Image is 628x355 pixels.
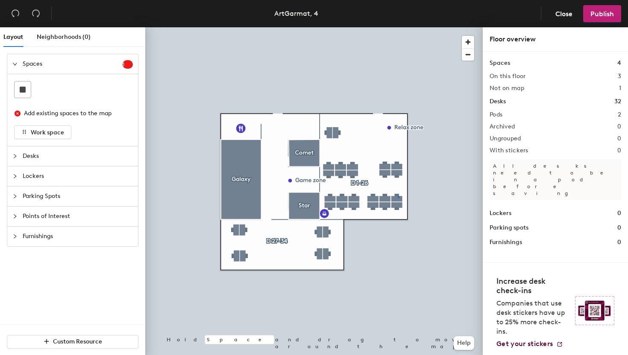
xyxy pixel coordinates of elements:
[618,111,621,118] h2: 2
[583,5,621,22] button: Publish
[12,194,18,199] span: collapsed
[617,223,621,233] h1: 0
[490,111,502,118] h2: Pods
[27,5,44,22] button: Redo (⌘ + ⇧ + Z)
[490,238,522,247] h1: Furnishings
[618,73,621,80] h2: 3
[490,73,526,80] h2: On this floor
[3,33,23,41] span: Layout
[12,234,18,239] span: collapsed
[12,154,18,159] span: collapsed
[617,123,621,130] h2: 0
[617,238,621,247] h1: 0
[490,34,621,44] div: Floor overview
[24,109,126,118] div: Add existing spaces to the map
[23,166,133,186] span: Lockers
[12,174,18,179] span: collapsed
[614,97,621,106] h1: 32
[490,223,528,233] h1: Parking spots
[31,129,64,136] span: Work space
[617,209,621,218] h1: 0
[490,159,621,200] p: All desks need to be in a pod before saving
[7,335,138,349] button: Custom Resource
[11,9,20,17] span: undo
[490,58,510,68] h1: Spaces
[23,227,133,246] span: Furnishings
[23,186,133,206] span: Parking Spots
[454,336,474,350] button: Help
[23,207,133,226] span: Points of Interest
[123,61,133,67] span: 1
[617,135,621,142] h2: 0
[490,123,515,130] h2: Archived
[7,5,24,22] button: Undo (⌘ + Z)
[12,61,18,67] span: expanded
[12,214,18,219] span: collapsed
[23,146,133,166] span: Desks
[274,8,318,19] div: ArtGarmat, 4
[555,10,572,18] span: Close
[617,147,621,154] h2: 0
[14,125,71,139] button: Work space
[490,97,506,106] h1: Desks
[575,296,614,325] img: Sticker logo
[123,60,133,69] sup: 1
[23,54,123,74] span: Spaces
[617,58,621,68] h1: 4
[490,85,524,92] h2: Not on map
[37,33,91,41] span: Neighborhoods (0)
[590,10,614,18] span: Publish
[619,85,621,92] h2: 1
[496,276,570,295] h4: Increase desk check-ins
[15,111,21,116] span: close-circle
[496,340,563,348] a: Get your stickers
[490,209,511,218] h1: Lockers
[490,147,528,154] h2: With stickers
[496,299,570,336] p: Companies that use desk stickers have up to 25% more check-ins.
[496,340,553,348] span: Get your stickers
[490,135,521,142] h2: Ungrouped
[53,338,102,345] span: Custom Resource
[548,5,580,22] button: Close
